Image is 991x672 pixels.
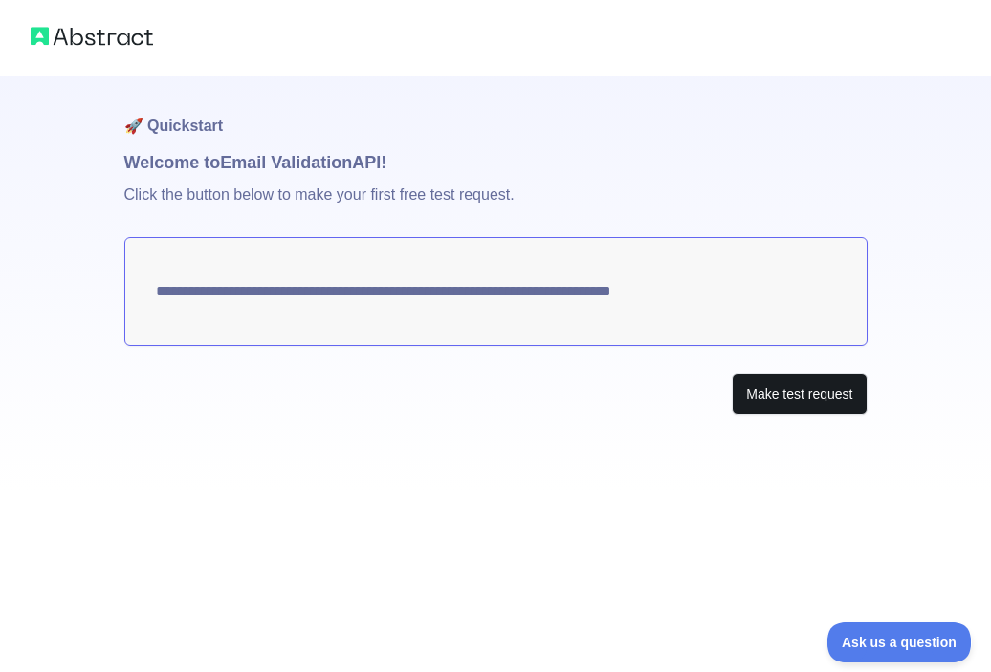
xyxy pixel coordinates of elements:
p: Click the button below to make your first free test request. [124,176,868,237]
button: Make test request [732,373,867,416]
img: Abstract logo [31,23,153,50]
h1: 🚀 Quickstart [124,76,868,149]
iframe: Toggle Customer Support [827,622,972,662]
h1: Welcome to Email Validation API! [124,149,868,176]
